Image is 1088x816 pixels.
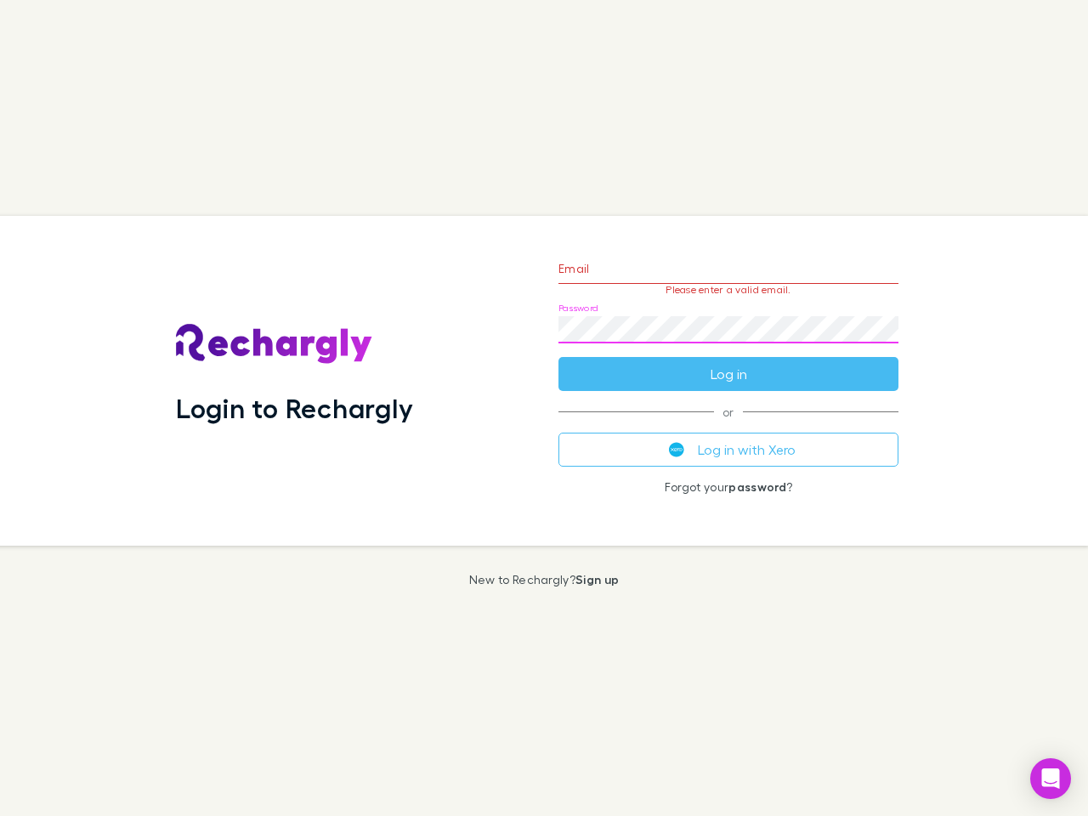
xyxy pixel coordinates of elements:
[176,324,373,365] img: Rechargly's Logo
[728,479,786,494] a: password
[1030,758,1071,799] div: Open Intercom Messenger
[669,442,684,457] img: Xero's logo
[176,392,413,424] h1: Login to Rechargly
[558,433,898,467] button: Log in with Xero
[558,480,898,494] p: Forgot your ?
[558,411,898,412] span: or
[558,284,898,296] p: Please enter a valid email.
[469,573,620,586] p: New to Rechargly?
[575,572,619,586] a: Sign up
[558,357,898,391] button: Log in
[558,302,598,314] label: Password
